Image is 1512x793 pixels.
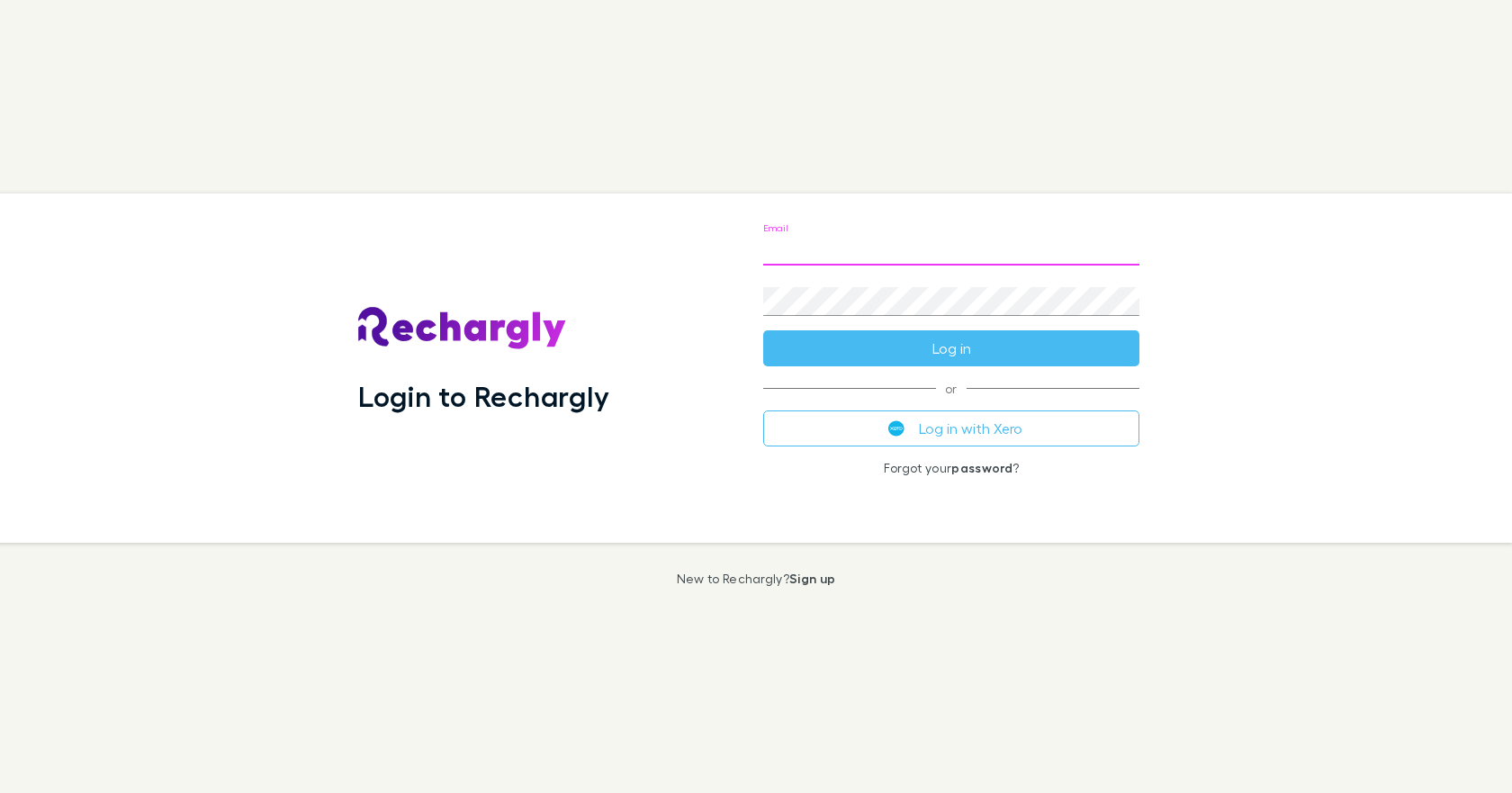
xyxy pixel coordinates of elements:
a: password [951,460,1012,475]
img: Rechargly's Logo [358,307,567,350]
button: Log in with Xero [763,410,1139,446]
img: Xero's logo [888,420,904,437]
button: Log in [763,330,1139,366]
p: Forgot your ? [763,461,1139,475]
span: or [763,388,1139,389]
h1: Login to Rechargly [358,379,609,413]
p: New to Rechargly? [677,572,836,586]
a: Sign up [789,571,835,586]
label: Email [763,221,787,234]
